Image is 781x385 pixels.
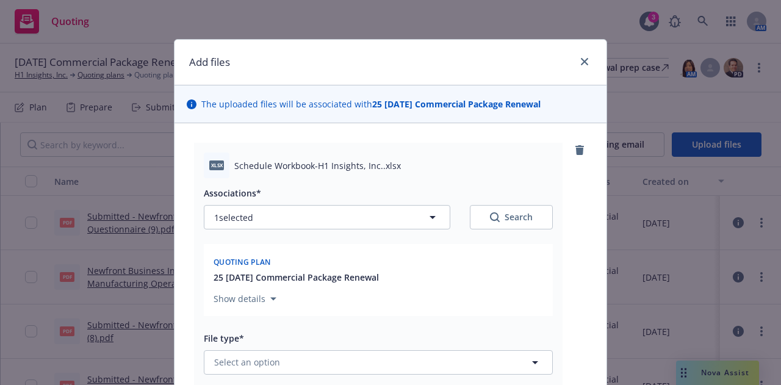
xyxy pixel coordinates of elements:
span: xlsx [209,160,224,170]
a: close [577,54,592,69]
span: 1 selected [214,211,253,224]
span: Associations* [204,187,261,199]
div: Search [490,211,533,223]
span: Quoting plan [214,257,271,267]
svg: Search [490,212,500,222]
strong: 25 [DATE] Commercial Package Renewal [372,98,541,110]
button: Show details [209,292,281,306]
h1: Add files [189,54,230,70]
button: 1selected [204,205,450,229]
span: Select an option [214,356,280,369]
span: Schedule Workbook-H1 Insights, Inc..xlsx [234,159,401,172]
button: Select an option [204,350,553,375]
a: remove [572,143,587,157]
button: SearchSearch [470,205,553,229]
span: The uploaded files will be associated with [201,98,541,110]
button: 25 [DATE] Commercial Package Renewal [214,271,379,284]
span: File type* [204,333,244,344]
